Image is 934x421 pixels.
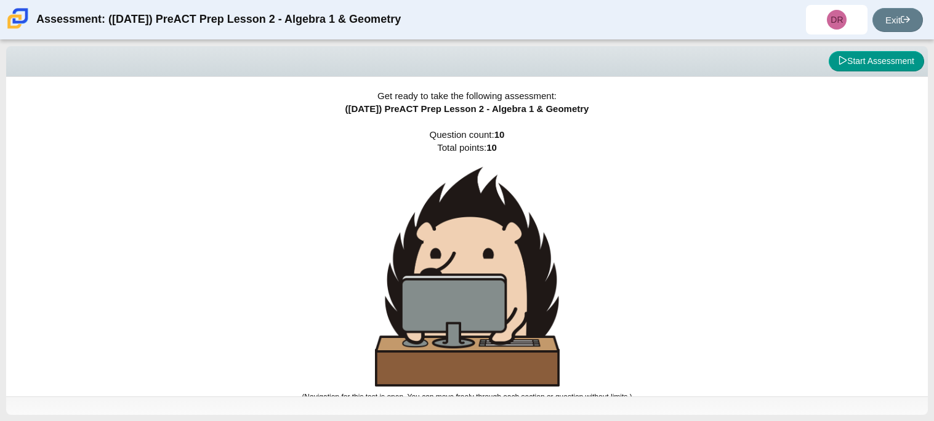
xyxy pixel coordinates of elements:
[486,142,497,153] b: 10
[5,6,31,31] img: Carmen School of Science & Technology
[829,51,924,72] button: Start Assessment
[36,5,401,34] div: Assessment: ([DATE]) PreACT Prep Lesson 2 - Algebra 1 & Geometry
[375,167,560,387] img: hedgehog-behind-computer-large.png
[872,8,923,32] a: Exit
[302,129,632,401] span: Question count: Total points:
[377,90,557,101] span: Get ready to take the following assessment:
[302,393,632,401] small: (Navigation for this test is open. You can move freely through each section or question without l...
[345,103,589,114] span: ([DATE]) PreACT Prep Lesson 2 - Algebra 1 & Geometry
[494,129,505,140] b: 10
[831,15,843,24] span: DR
[5,23,31,33] a: Carmen School of Science & Technology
